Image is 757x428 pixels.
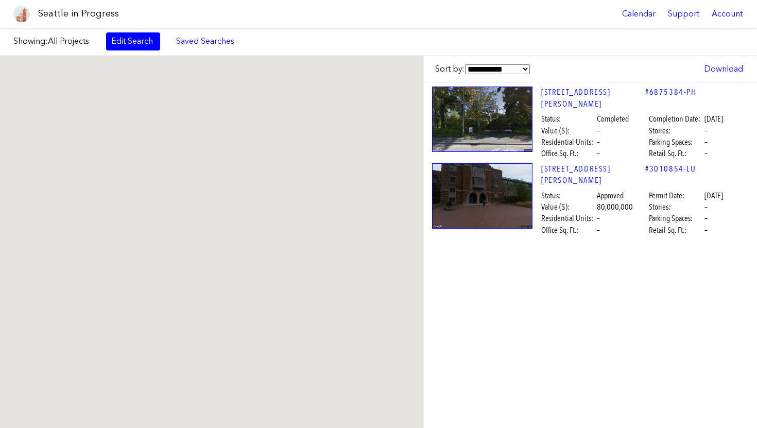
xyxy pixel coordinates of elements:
img: favicon-96x96.png [13,6,30,22]
span: Status: [541,190,595,201]
img: 4000_EAST_STEVENS_WAY_NE_SEATTLE.jpg [432,87,532,152]
span: Stories: [649,125,703,136]
span: – [597,125,600,136]
span: [DATE] [704,190,723,201]
span: Stories: [649,201,703,213]
span: Permit Date: [649,190,703,201]
a: #3010854-LU [645,163,696,175]
span: Completion Date: [649,113,703,125]
span: Residential Units: [541,213,595,224]
span: Parking Spaces: [649,213,703,224]
span: Retail Sq. Ft.: [649,225,703,236]
span: – [597,213,600,224]
span: – [597,136,600,148]
span: Value ($): [541,125,595,136]
span: – [704,125,708,136]
label: Showing: [13,36,96,47]
span: Status: [541,113,595,125]
span: Approved [597,190,624,201]
a: Edit Search [106,32,160,50]
select: Sort by: [465,64,530,74]
span: Completed [597,113,629,125]
span: – [704,225,708,236]
img: 4001_EAST_STEVENS_WAY_NE_SEATTLE.jpg [432,163,532,229]
span: – [704,201,708,213]
span: Office Sq. Ft.: [541,225,595,236]
a: [STREET_ADDRESS][PERSON_NAME] [541,163,645,186]
span: – [597,148,600,159]
span: All Projects [48,36,89,46]
span: [DATE] [704,113,723,125]
a: Download [699,60,748,78]
span: – [704,136,708,148]
span: Parking Spaces: [649,136,703,148]
span: 80,000,000 [597,201,633,213]
a: [STREET_ADDRESS][PERSON_NAME] [541,87,645,110]
a: Saved Searches [170,32,240,50]
label: Sort by: [435,63,530,75]
span: Residential Units: [541,136,595,148]
span: – [597,225,600,236]
span: Value ($): [541,201,595,213]
span: – [704,148,708,159]
h1: Seattle in Progress [38,7,119,20]
span: Retail Sq. Ft.: [649,148,703,159]
a: #6875384-PH [645,87,697,98]
span: Office Sq. Ft.: [541,148,595,159]
span: – [704,213,708,224]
